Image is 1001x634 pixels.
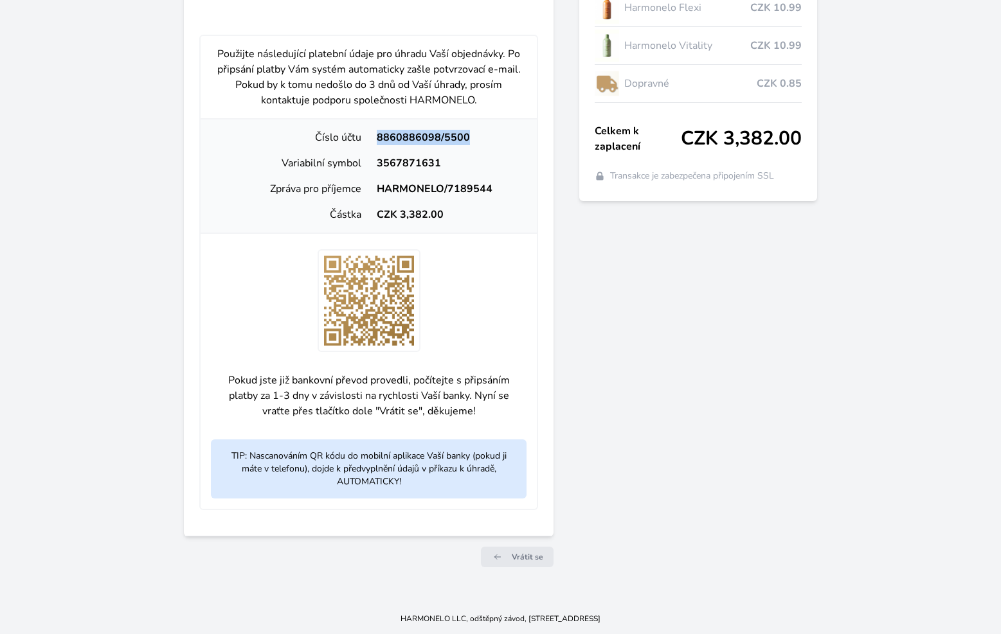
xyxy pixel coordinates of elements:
div: CZK 3,382.00 [369,207,527,222]
span: CZK 10.99 [750,38,802,53]
img: CLEAN_VITALITY_se_stinem_x-lo.jpg [595,30,619,62]
img: delivery-lo.png [595,67,619,100]
div: Číslo účtu [211,130,368,145]
span: Vrátit se [512,552,543,562]
span: CZK 0.85 [757,76,802,91]
div: Částka [211,207,368,222]
div: 3567871631 [369,155,527,171]
p: Použijte následující platební údaje pro úhradu Vaší objednávky. Po připsání platby Vám systém aut... [211,46,527,108]
div: 8860886098/5500 [369,130,527,145]
img: w+Xx5CGKi26qAAAAABJRU5ErkJggg== [318,249,420,352]
span: Dopravné [624,76,757,91]
span: Harmonelo Vitality [624,38,750,53]
span: Celkem k zaplacení [595,123,681,154]
div: Variabilní symbol [211,155,368,171]
p: Pokud jste již bankovní převod provedli, počítejte s připsáním platby za 1-3 dny v závislosti na ... [211,362,527,429]
p: TIP: Nascanováním QR kódu do mobilní aplikace Vaší banky (pokud ji máte v telefonu), dojde k před... [211,439,527,498]
span: Transakce je zabezpečena připojením SSL [610,170,774,182]
div: HARMONELO/7189544 [369,181,527,197]
a: Vrátit se [481,547,554,567]
div: Zpráva pro příjemce [211,181,368,197]
span: CZK 3,382.00 [681,127,802,150]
